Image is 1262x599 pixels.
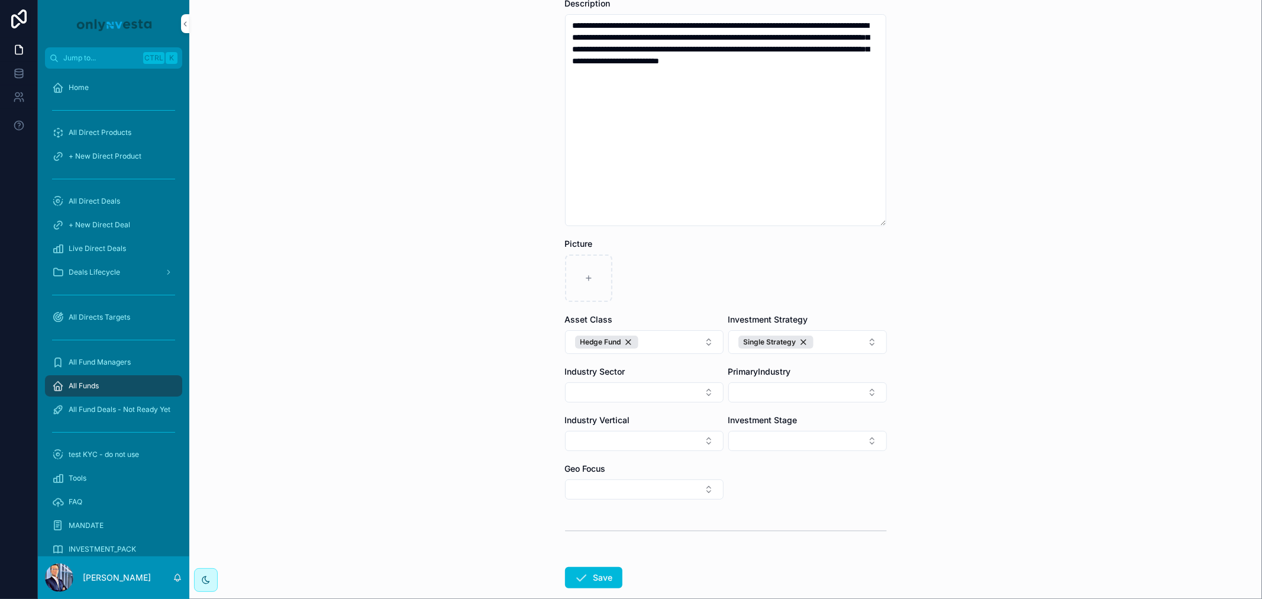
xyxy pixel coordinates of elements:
[69,497,82,507] span: FAQ
[565,431,724,451] button: Select Button
[69,474,86,483] span: Tools
[728,431,887,451] button: Select Button
[63,53,138,63] span: Jump to...
[565,415,630,425] span: Industry Vertical
[738,336,814,349] button: Unselect 16
[45,444,182,465] a: test KYC - do not use
[69,128,131,137] span: All Direct Products
[565,567,622,588] button: Save
[167,53,176,63] span: K
[69,358,131,367] span: All Fund Managers
[45,468,182,489] a: Tools
[45,515,182,536] a: MANDATE
[565,366,625,376] span: Industry Sector
[143,52,164,64] span: Ctrl
[728,314,808,324] span: Investment Strategy
[45,214,182,236] a: + New Direct Deal
[45,262,182,283] a: Deals Lifecycle
[728,366,791,376] span: PrimaryIndustry
[69,244,126,253] span: Live Direct Deals
[69,152,141,161] span: + New Direct Product
[69,268,120,277] span: Deals Lifecycle
[575,336,638,349] button: Unselect 6
[75,14,153,33] img: App logo
[45,491,182,513] a: FAQ
[69,381,99,391] span: All Funds
[69,220,130,230] span: + New Direct Deal
[45,399,182,420] a: All Fund Deals - Not Ready Yet
[45,191,182,212] a: All Direct Deals
[580,337,621,347] span: Hedge Fund
[69,83,89,92] span: Home
[744,337,796,347] span: Single Strategy
[565,479,724,500] button: Select Button
[69,450,139,459] span: test KYC - do not use
[45,146,182,167] a: + New Direct Product
[69,197,120,206] span: All Direct Deals
[45,77,182,98] a: Home
[45,539,182,560] a: INVESTMENT_PACK
[45,352,182,373] a: All Fund Managers
[69,313,130,322] span: All Directs Targets
[565,463,606,474] span: Geo Focus
[45,122,182,143] a: All Direct Products
[45,47,182,69] button: Jump to...CtrlK
[728,330,887,354] button: Select Button
[728,382,887,402] button: Select Button
[565,382,724,402] button: Select Button
[565,314,613,324] span: Asset Class
[565,239,593,249] span: Picture
[69,521,104,530] span: MANDATE
[69,545,136,554] span: INVESTMENT_PACK
[45,238,182,259] a: Live Direct Deals
[728,415,798,425] span: Investment Stage
[83,572,151,584] p: [PERSON_NAME]
[45,375,182,397] a: All Funds
[45,307,182,328] a: All Directs Targets
[69,405,170,414] span: All Fund Deals - Not Ready Yet
[38,69,189,556] div: scrollable content
[565,330,724,354] button: Select Button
